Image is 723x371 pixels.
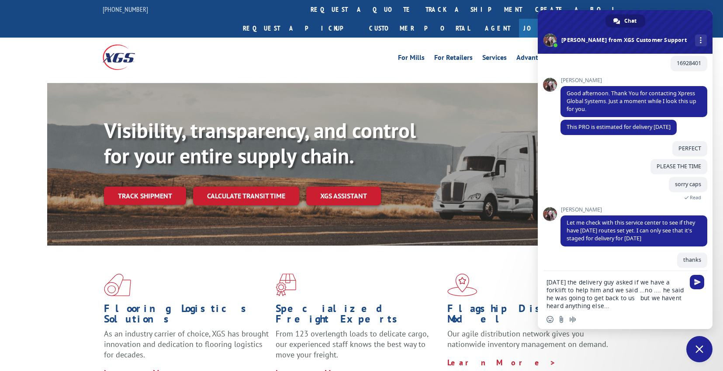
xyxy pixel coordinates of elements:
[276,303,441,329] h1: Specialized Freight Experts
[560,77,707,83] span: [PERSON_NAME]
[447,303,612,329] h1: Flagship Distribution Model
[476,19,519,38] a: Agent
[675,180,701,188] span: sorry caps
[434,54,473,64] a: For Retailers
[104,303,269,329] h1: Flooring Logistics Solutions
[482,54,507,64] a: Services
[104,329,269,360] span: As an industry carrier of choice, XGS has brought innovation and dedication to flooring logistics...
[678,145,701,152] span: PERFECT
[690,194,701,201] span: Read
[686,336,713,362] div: Close chat
[363,19,476,38] a: Customer Portal
[683,256,701,264] span: thanks
[447,274,477,296] img: xgs-icon-flagship-distribution-model-red
[193,187,299,205] a: Calculate transit time
[104,274,131,296] img: xgs-icon-total-supply-chain-intelligence-red
[547,316,553,323] span: Insert an emoji
[690,275,704,289] span: Send
[569,316,576,323] span: Audio message
[695,35,707,46] div: More channels
[567,123,671,131] span: This PRO is estimated for delivery [DATE]
[276,329,441,368] p: From 123 overlength loads to delicate cargo, our experienced staff knows the best way to move you...
[547,278,685,310] textarea: Compose your message...
[567,90,696,113] span: Good afternoon. Thank You for contacting Xpress Global Systems. Just a moment while I look this u...
[567,219,695,242] span: Let me check with this service center to see if they have [DATE] routes set yet. I can only see t...
[560,207,707,213] span: [PERSON_NAME]
[236,19,363,38] a: Request a pickup
[558,316,565,323] span: Send a file
[104,117,416,169] b: Visibility, transparency, and control for your entire supply chain.
[624,14,637,28] span: Chat
[519,19,621,38] a: Join Our Team
[103,5,148,14] a: [PHONE_NUMBER]
[677,59,701,67] span: 16928401
[516,54,552,64] a: Advantages
[447,357,556,368] a: Learn More >
[306,187,381,205] a: XGS ASSISTANT
[605,14,645,28] div: Chat
[447,329,608,349] span: Our agile distribution network gives you nationwide inventory management on demand.
[657,163,701,170] span: PLEASE THE TIME
[276,274,296,296] img: xgs-icon-focused-on-flooring-red
[104,187,186,205] a: Track shipment
[398,54,425,64] a: For Mills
